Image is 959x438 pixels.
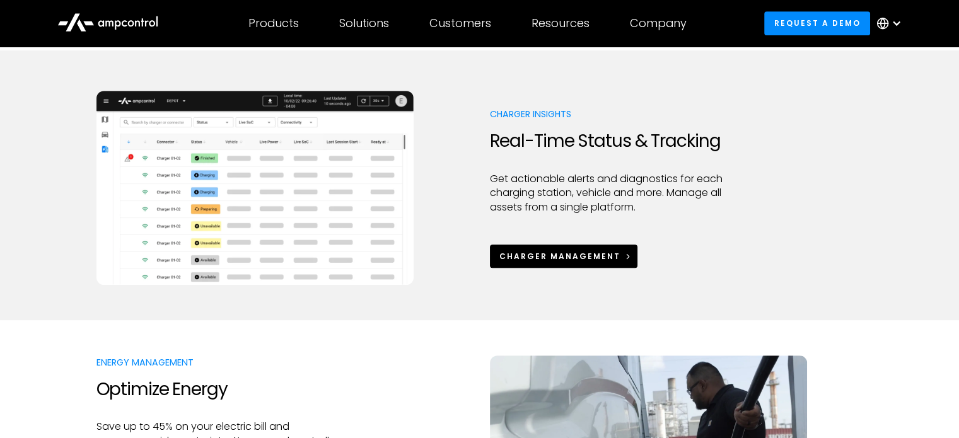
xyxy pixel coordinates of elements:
a: Request a demo [764,11,870,35]
img: Ampcontrol EV charging management system for on time departure [96,91,414,285]
div: Resources [532,16,590,30]
div: Customers [429,16,491,30]
h2: Optimize Energy [96,379,339,400]
div: Charger Management [499,251,620,262]
div: Company [630,16,687,30]
div: Products [248,16,299,30]
div: Solutions [339,16,389,30]
h2: Real-Time Status & Tracking [490,130,733,152]
a: Charger Management [490,245,638,268]
p: Energy Management [96,356,339,369]
p: Get actionable alerts and diagnostics for each charging station, vehicle and more. Manage all ass... [490,172,733,214]
p: Charger Insights [490,108,733,120]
